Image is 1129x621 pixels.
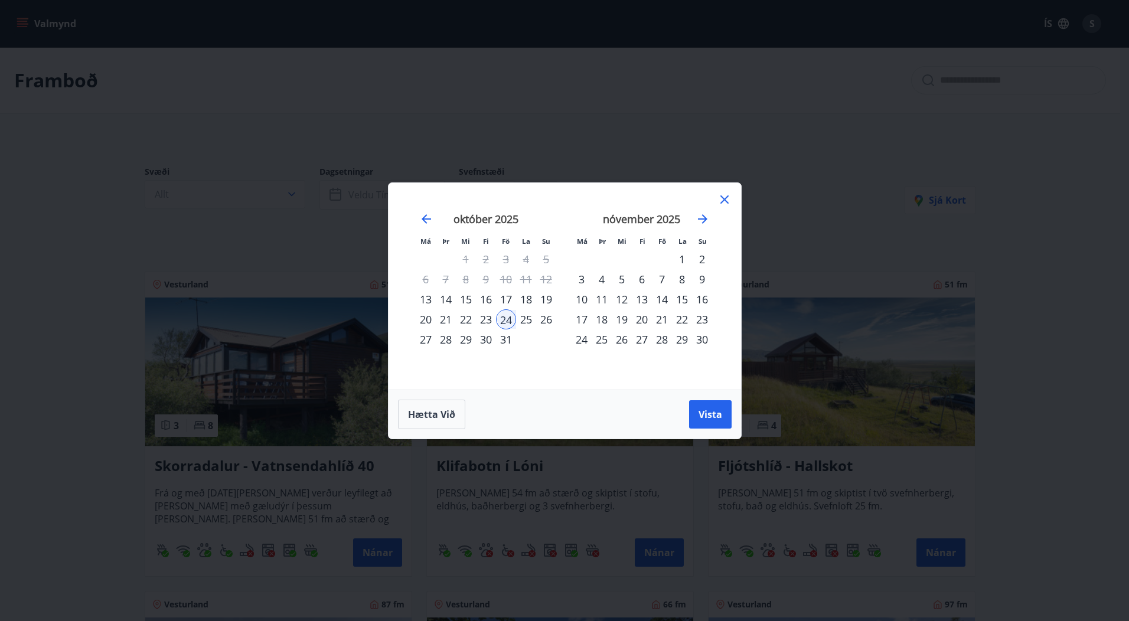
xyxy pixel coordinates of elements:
[436,309,456,329] td: Choose þriðjudagur, 21. október 2025 as your check-out date. It’s available.
[612,309,632,329] div: 19
[652,289,672,309] div: 14
[496,289,516,309] div: 17
[678,237,687,246] small: La
[461,237,470,246] small: Mi
[496,289,516,309] td: Choose föstudagur, 17. október 2025 as your check-out date. It’s available.
[572,289,592,309] div: 10
[672,269,692,289] td: Choose laugardagur, 8. nóvember 2025 as your check-out date. It’s available.
[542,237,550,246] small: Su
[456,309,476,329] td: Choose miðvikudagur, 22. október 2025 as your check-out date. It’s available.
[502,237,510,246] small: Fö
[536,309,556,329] div: 26
[516,309,536,329] td: Choose laugardagur, 25. október 2025 as your check-out date. It’s available.
[436,309,456,329] div: 21
[632,329,652,349] td: Choose fimmtudagur, 27. nóvember 2025 as your check-out date. It’s available.
[456,309,476,329] div: 22
[419,212,433,226] div: Move backward to switch to the previous month.
[456,329,476,349] td: Choose miðvikudagur, 29. október 2025 as your check-out date. It’s available.
[612,329,632,349] div: 26
[632,309,652,329] div: 20
[572,269,592,289] div: 3
[496,309,516,329] div: 24
[632,269,652,289] div: 6
[672,289,692,309] div: 15
[456,289,476,309] div: 15
[572,309,592,329] div: 17
[632,289,652,309] div: 13
[692,249,712,269] td: Choose sunnudagur, 2. nóvember 2025 as your check-out date. It’s available.
[592,309,612,329] td: Choose þriðjudagur, 18. nóvember 2025 as your check-out date. It’s available.
[536,269,556,289] td: Not available. sunnudagur, 12. október 2025
[496,329,516,349] td: Choose föstudagur, 31. október 2025 as your check-out date. It’s available.
[632,289,652,309] td: Choose fimmtudagur, 13. nóvember 2025 as your check-out date. It’s available.
[436,289,456,309] div: 14
[496,309,516,329] td: Selected as start date. föstudagur, 24. október 2025
[672,249,692,269] td: Choose laugardagur, 1. nóvember 2025 as your check-out date. It’s available.
[436,269,456,289] td: Not available. þriðjudagur, 7. október 2025
[476,249,496,269] td: Not available. fimmtudagur, 2. október 2025
[692,309,712,329] div: 23
[618,237,627,246] small: Mi
[592,329,612,349] div: 25
[476,289,496,309] div: 16
[572,269,592,289] td: Choose mánudagur, 3. nóvember 2025 as your check-out date. It’s available.
[592,309,612,329] div: 18
[599,237,606,246] small: Þr
[536,289,556,309] div: 19
[516,309,536,329] div: 25
[476,289,496,309] td: Choose fimmtudagur, 16. október 2025 as your check-out date. It’s available.
[476,309,496,329] div: 23
[612,269,632,289] td: Choose miðvikudagur, 5. nóvember 2025 as your check-out date. It’s available.
[692,269,712,289] td: Choose sunnudagur, 9. nóvember 2025 as your check-out date. It’s available.
[592,289,612,309] td: Choose þriðjudagur, 11. nóvember 2025 as your check-out date. It’s available.
[496,329,516,349] div: 31
[603,212,680,226] strong: nóvember 2025
[416,329,436,349] td: Choose mánudagur, 27. október 2025 as your check-out date. It’s available.
[456,269,476,289] td: Not available. miðvikudagur, 8. október 2025
[652,269,672,289] div: 7
[516,269,536,289] td: Not available. laugardagur, 11. október 2025
[476,329,496,349] td: Choose fimmtudagur, 30. október 2025 as your check-out date. It’s available.
[516,289,536,309] td: Choose laugardagur, 18. október 2025 as your check-out date. It’s available.
[652,309,672,329] td: Choose föstudagur, 21. nóvember 2025 as your check-out date. It’s available.
[672,309,692,329] div: 22
[658,237,666,246] small: Fö
[592,289,612,309] div: 11
[416,289,436,309] div: 13
[577,237,588,246] small: Má
[692,309,712,329] td: Choose sunnudagur, 23. nóvember 2025 as your check-out date. It’s available.
[692,269,712,289] div: 9
[672,329,692,349] div: 29
[592,329,612,349] td: Choose þriðjudagur, 25. nóvember 2025 as your check-out date. It’s available.
[699,237,707,246] small: Su
[692,329,712,349] div: 30
[408,408,455,421] span: Hætta við
[476,309,496,329] td: Choose fimmtudagur, 23. október 2025 as your check-out date. It’s available.
[612,329,632,349] td: Choose miðvikudagur, 26. nóvember 2025 as your check-out date. It’s available.
[442,237,449,246] small: Þr
[456,329,476,349] div: 29
[652,329,672,349] td: Choose föstudagur, 28. nóvember 2025 as your check-out date. It’s available.
[416,289,436,309] td: Choose mánudagur, 13. október 2025 as your check-out date. It’s available.
[416,329,436,349] div: 27
[483,237,489,246] small: Fi
[436,329,456,349] div: 28
[672,329,692,349] td: Choose laugardagur, 29. nóvember 2025 as your check-out date. It’s available.
[420,237,431,246] small: Má
[398,400,465,429] button: Hætta við
[592,269,612,289] div: 4
[592,269,612,289] td: Choose þriðjudagur, 4. nóvember 2025 as your check-out date. It’s available.
[672,309,692,329] td: Choose laugardagur, 22. nóvember 2025 as your check-out date. It’s available.
[612,289,632,309] td: Choose miðvikudagur, 12. nóvember 2025 as your check-out date. It’s available.
[652,269,672,289] td: Choose föstudagur, 7. nóvember 2025 as your check-out date. It’s available.
[612,269,632,289] div: 5
[416,269,436,289] td: Not available. mánudagur, 6. október 2025
[672,269,692,289] div: 8
[516,249,536,269] td: Not available. laugardagur, 4. október 2025
[416,309,436,329] div: 20
[456,289,476,309] td: Choose miðvikudagur, 15. október 2025 as your check-out date. It’s available.
[476,329,496,349] div: 30
[672,289,692,309] td: Choose laugardagur, 15. nóvember 2025 as your check-out date. It’s available.
[496,249,516,269] td: Not available. föstudagur, 3. október 2025
[522,237,530,246] small: La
